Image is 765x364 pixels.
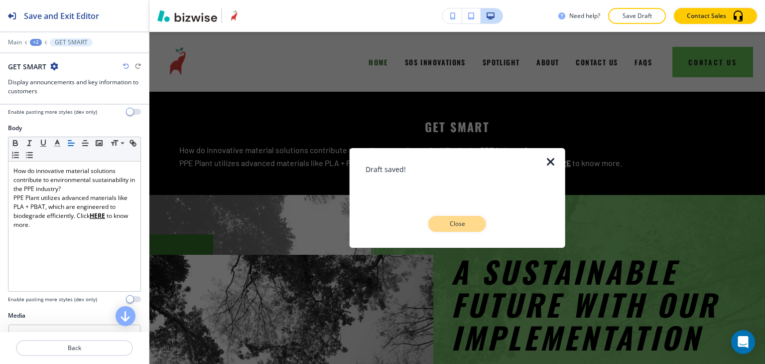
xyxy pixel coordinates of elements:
[13,167,135,193] p: How do innovative material solutions contribute to environmental sustainability in the PPE industry?
[8,39,22,46] button: Main
[50,38,93,46] button: GET SMART
[17,344,132,353] p: Back
[90,211,105,220] u: HERE
[8,108,97,116] h4: Enable pasting more styles (dev only)
[8,311,141,320] h2: Media
[16,340,133,356] button: Back
[30,39,42,46] button: +2
[8,78,141,96] h3: Display announcements and key information to customers
[13,211,129,229] a: to know more.
[8,296,97,303] h4: Enable pasting more styles (dev only)
[366,164,549,175] h3: Draft saved!
[731,330,755,354] div: Open Intercom Messenger
[621,11,653,20] p: Save Draft
[157,10,217,22] img: Bizwise Logo
[8,61,46,72] h2: GET SMART
[687,11,726,20] p: Contact Sales
[441,219,473,228] p: Close
[569,11,600,20] h3: Need help?
[608,8,666,24] button: Save Draft
[24,10,99,22] h2: Save and Exit Editor
[8,124,22,133] h2: Body
[55,39,88,46] p: GET SMART
[226,8,242,24] img: Your Logo
[13,193,135,229] p: PPE Plant utilizes advanced materials like PLA + PBAT, which are engineered to biodegrade efficie...
[674,8,757,24] button: Contact Sales
[428,216,486,232] button: Close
